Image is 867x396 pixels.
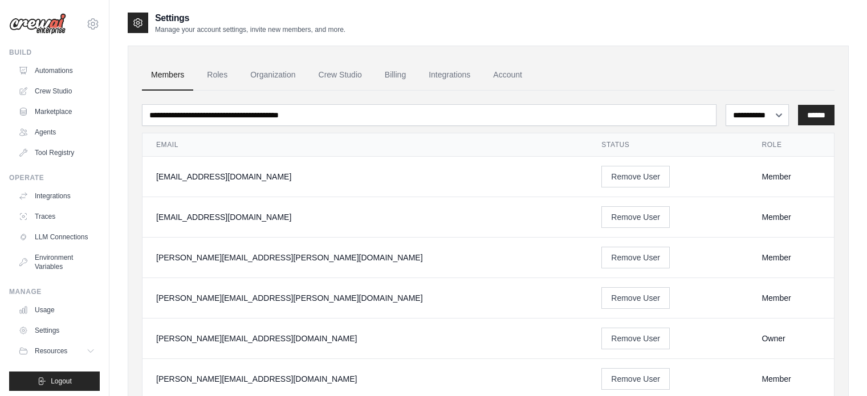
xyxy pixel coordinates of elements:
th: Role [748,133,834,157]
a: LLM Connections [14,228,100,246]
th: Email [143,133,588,157]
div: [EMAIL_ADDRESS][DOMAIN_NAME] [156,171,574,182]
a: Integrations [420,60,479,91]
button: Resources [14,342,100,360]
a: Tool Registry [14,144,100,162]
div: [PERSON_NAME][EMAIL_ADDRESS][DOMAIN_NAME] [156,373,574,385]
button: Remove User [601,166,670,187]
button: Remove User [601,206,670,228]
h2: Settings [155,11,345,25]
a: Integrations [14,187,100,205]
a: Organization [241,60,304,91]
div: Member [762,373,820,385]
a: Members [142,60,193,91]
a: Roles [198,60,237,91]
div: [PERSON_NAME][EMAIL_ADDRESS][DOMAIN_NAME] [156,333,574,344]
a: Automations [14,62,100,80]
div: Manage [9,287,100,296]
span: Resources [35,346,67,356]
a: Environment Variables [14,248,100,276]
img: Logo [9,13,66,35]
button: Remove User [601,247,670,268]
div: [PERSON_NAME][EMAIL_ADDRESS][PERSON_NAME][DOMAIN_NAME] [156,292,574,304]
a: Marketplace [14,103,100,121]
button: Remove User [601,368,670,390]
div: Member [762,292,820,304]
button: Remove User [601,328,670,349]
p: Manage your account settings, invite new members, and more. [155,25,345,34]
a: Billing [376,60,415,91]
div: Owner [762,333,820,344]
th: Status [588,133,748,157]
div: Member [762,211,820,223]
button: Logout [9,371,100,391]
span: Logout [51,377,72,386]
a: Usage [14,301,100,319]
a: Traces [14,207,100,226]
a: Crew Studio [310,60,371,91]
a: Account [484,60,531,91]
div: Member [762,252,820,263]
a: Settings [14,321,100,340]
a: Crew Studio [14,82,100,100]
div: [EMAIL_ADDRESS][DOMAIN_NAME] [156,211,574,223]
div: Operate [9,173,100,182]
div: Build [9,48,100,57]
div: Member [762,171,820,182]
a: Agents [14,123,100,141]
button: Remove User [601,287,670,309]
div: [PERSON_NAME][EMAIL_ADDRESS][PERSON_NAME][DOMAIN_NAME] [156,252,574,263]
